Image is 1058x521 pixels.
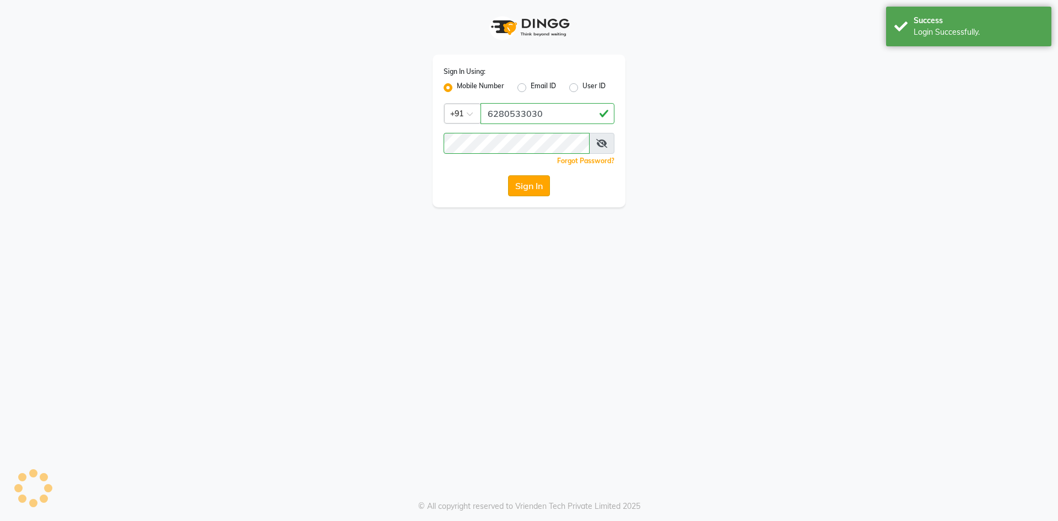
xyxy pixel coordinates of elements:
a: Forgot Password? [557,157,614,165]
img: logo1.svg [485,11,573,44]
label: User ID [582,81,606,94]
button: Sign In [508,175,550,196]
input: Username [444,133,590,154]
div: Success [914,15,1043,26]
label: Email ID [531,81,556,94]
label: Mobile Number [457,81,504,94]
label: Sign In Using: [444,67,485,77]
div: Login Successfully. [914,26,1043,38]
input: Username [481,103,614,124]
